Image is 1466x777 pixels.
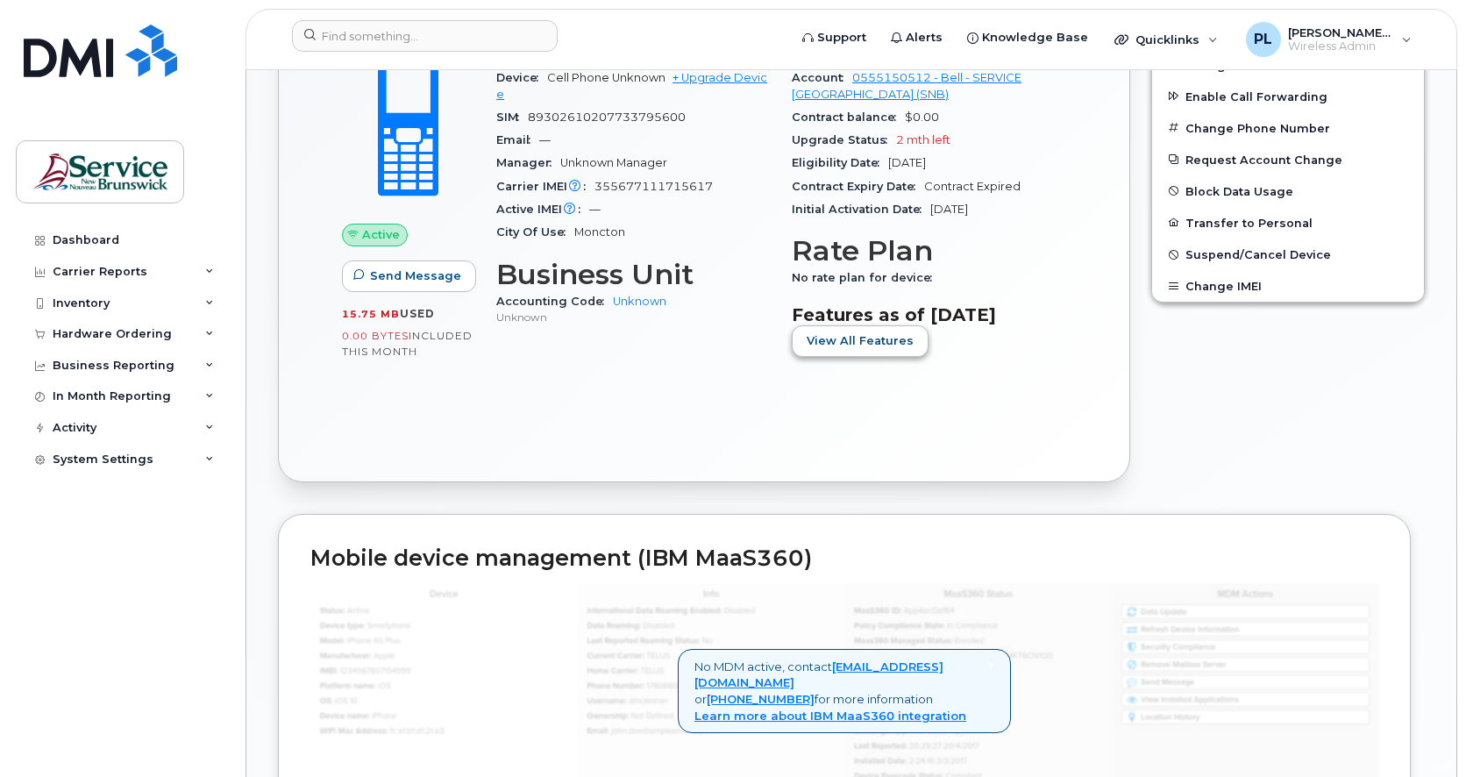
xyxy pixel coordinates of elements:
[707,692,815,706] a: [PHONE_NUMBER]
[342,330,409,342] span: 0.00 Bytes
[792,133,896,146] span: Upgrade Status
[982,29,1088,46] span: Knowledge Base
[1135,32,1199,46] span: Quicklinks
[896,133,950,146] span: 2 mth left
[1185,248,1331,261] span: Suspend/Cancel Device
[560,156,667,169] span: Unknown Manager
[1152,81,1424,112] button: Enable Call Forwarding
[496,133,539,146] span: Email
[496,203,589,216] span: Active IMEI
[792,71,1021,100] a: 0555150512 - Bell - SERVICE [GEOGRAPHIC_DATA] (SNB)
[496,295,613,308] span: Accounting Code
[496,310,771,324] p: Unknown
[888,156,926,169] span: [DATE]
[1288,25,1393,39] span: [PERSON_NAME] (SNB)
[589,203,601,216] span: —
[594,180,713,193] span: 355677111715617
[1152,239,1424,270] button: Suspend/Cancel Device
[1185,89,1327,103] span: Enable Call Forwarding
[310,546,1378,571] h2: Mobile device management (IBM MaaS360)
[342,308,400,320] span: 15.75 MB
[1152,175,1424,207] button: Block Data Usage
[1254,29,1272,50] span: PL
[496,71,547,84] span: Device
[987,659,994,672] a: Close
[792,71,852,84] span: Account
[496,156,560,169] span: Manager
[792,235,1066,267] h3: Rate Plan
[790,20,879,55] a: Support
[1288,39,1393,53] span: Wireless Admin
[817,29,866,46] span: Support
[879,20,955,55] a: Alerts
[362,226,400,243] span: Active
[955,20,1100,55] a: Knowledge Base
[792,180,924,193] span: Contract Expiry Date
[1102,22,1230,57] div: Quicklinks
[370,267,461,284] span: Send Message
[924,180,1021,193] span: Contract Expired
[400,307,435,320] span: used
[905,110,939,124] span: $0.00
[1152,144,1424,175] button: Request Account Change
[987,657,994,673] span: ×
[792,156,888,169] span: Eligibility Date
[292,20,558,52] input: Find something...
[496,225,574,239] span: City Of Use
[574,225,625,239] span: Moncton
[1234,22,1424,57] div: Penney, Lily (SNB)
[906,29,943,46] span: Alerts
[496,259,771,290] h3: Business Unit
[792,271,941,284] span: No rate plan for device
[496,71,767,100] a: + Upgrade Device
[496,180,594,193] span: Carrier IMEI
[930,203,968,216] span: [DATE]
[539,133,551,146] span: —
[342,260,476,292] button: Send Message
[792,304,1066,325] h3: Features as of [DATE]
[547,71,665,84] span: Cell Phone Unknown
[792,203,930,216] span: Initial Activation Date
[807,332,914,349] span: View All Features
[613,295,666,308] a: Unknown
[678,649,1011,733] div: No MDM active, contact or for more information
[1152,270,1424,302] button: Change IMEI
[1152,207,1424,239] button: Transfer to Personal
[694,659,943,690] a: [EMAIL_ADDRESS][DOMAIN_NAME]
[792,110,905,124] span: Contract balance
[528,110,686,124] span: 89302610207733795600
[792,325,929,357] button: View All Features
[1152,112,1424,144] button: Change Phone Number
[694,709,966,723] a: Learn more about IBM MaaS360 integration
[496,110,528,124] span: SIM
